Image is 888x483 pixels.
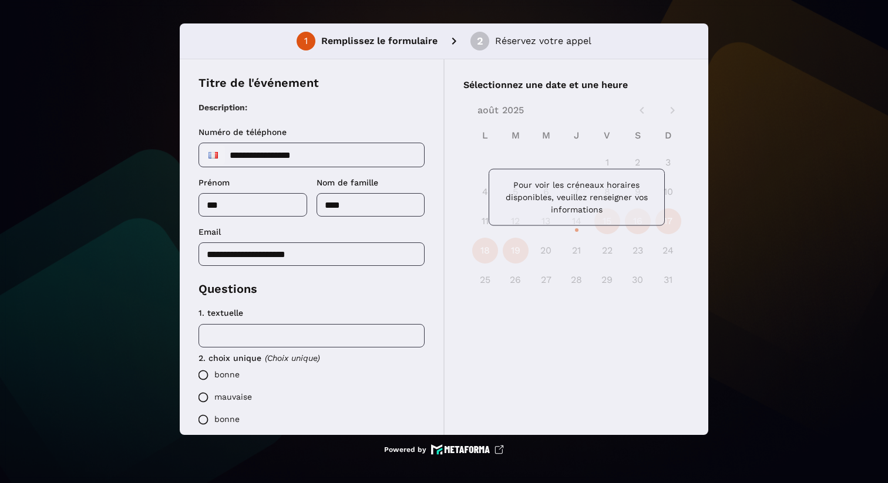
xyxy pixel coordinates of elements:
p: Questions [199,280,425,298]
div: France: + 33 [201,146,225,164]
label: bonne [192,408,425,431]
strong: Description: [199,103,247,112]
p: Sélectionnez une date et une heure [463,78,689,92]
label: mauvaise [192,386,425,408]
p: Remplissez le formulaire [321,34,438,48]
span: Email [199,227,221,237]
p: Titre de l'événement [199,75,319,91]
span: Prénom [199,178,230,187]
label: bonne [192,364,425,386]
span: Nom de famille [317,178,378,187]
p: Pour voir les créneaux horaires disponibles, veuillez renseigner vos informations [499,179,655,216]
span: 2. choix unique [199,353,261,363]
p: Réservez votre appel [495,34,591,48]
div: 1 [304,36,308,46]
div: 2 [477,36,483,46]
p: Powered by [384,445,426,454]
span: (Choix unique) [265,353,320,363]
span: Numéro de téléphone [199,127,287,137]
a: Powered by [384,444,504,455]
span: 1. textuelle [199,308,243,318]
